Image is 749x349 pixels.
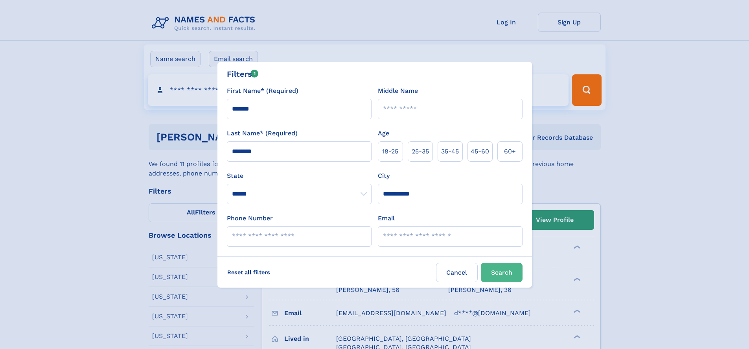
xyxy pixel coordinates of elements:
label: State [227,171,372,181]
span: 25‑35 [412,147,429,156]
label: First Name* (Required) [227,86,298,96]
div: Filters [227,68,259,80]
label: City [378,171,390,181]
label: Phone Number [227,214,273,223]
label: Email [378,214,395,223]
span: 60+ [504,147,516,156]
span: 18‑25 [382,147,398,156]
label: Last Name* (Required) [227,129,298,138]
label: Middle Name [378,86,418,96]
span: 35‑45 [441,147,459,156]
label: Cancel [436,263,478,282]
label: Age [378,129,389,138]
button: Search [481,263,523,282]
span: 45‑60 [471,147,489,156]
label: Reset all filters [222,263,275,282]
